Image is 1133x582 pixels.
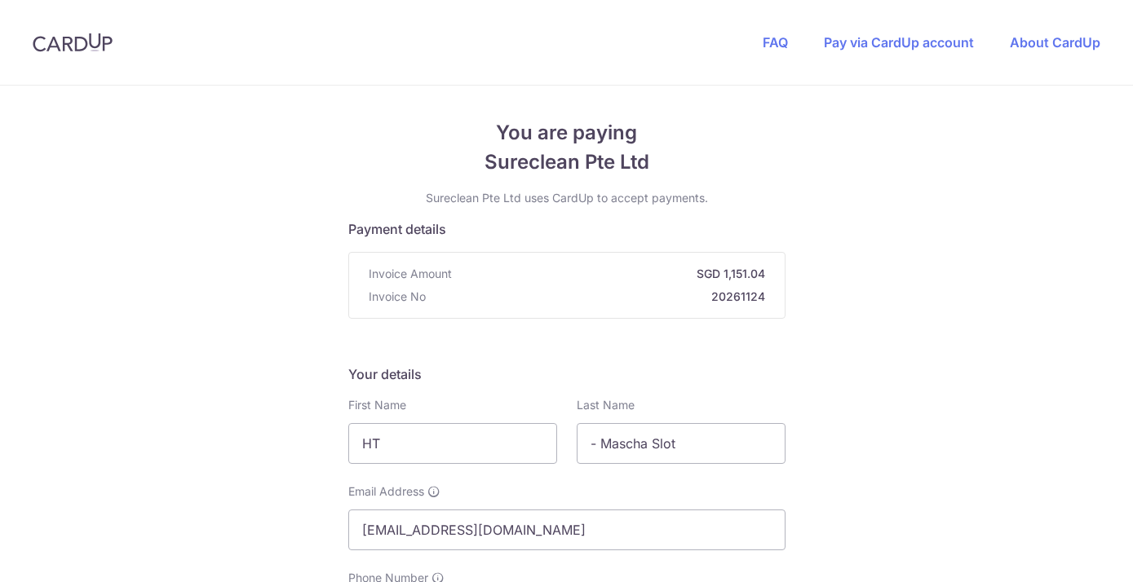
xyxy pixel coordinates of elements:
a: FAQ [763,34,788,51]
label: First Name [348,397,406,413]
img: CardUp [33,33,113,52]
span: Sureclean Pte Ltd [348,148,786,177]
strong: 20261124 [432,289,765,305]
span: Email Address [348,483,424,500]
span: You are paying [348,118,786,148]
a: Pay via CardUp account [824,34,974,51]
h5: Your details [348,364,786,384]
p: Sureclean Pte Ltd uses CardUp to accept payments. [348,190,786,206]
span: Invoice No [369,289,426,305]
span: Invoice Amount [369,266,452,282]
input: Email address [348,509,786,550]
input: Last name [577,423,786,464]
input: First name [348,423,557,464]
h5: Payment details [348,219,786,239]
a: About CardUp [1010,34,1100,51]
strong: SGD 1,151.04 [458,266,765,282]
label: Last Name [577,397,635,413]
